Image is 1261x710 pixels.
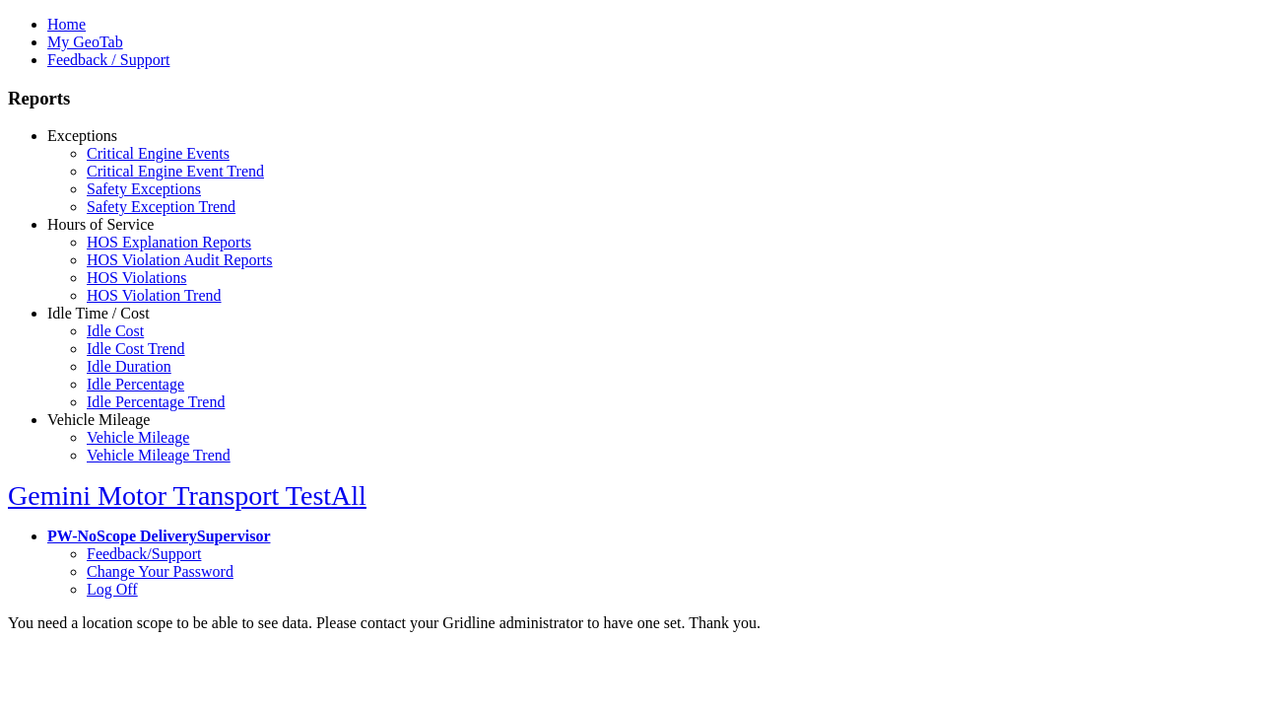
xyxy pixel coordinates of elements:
a: Hours of Service [47,216,154,233]
a: Idle Cost Trend [87,340,185,357]
a: Feedback / Support [47,51,169,68]
a: HOS Explanation Reports [87,234,251,250]
a: Home [47,16,86,33]
a: Exceptions [47,127,117,144]
a: Vehicle Mileage [47,411,150,428]
a: Idle Time / Cost [47,305,150,321]
a: Safety Exceptions [87,180,201,197]
a: Critical Engine Event Trend [87,163,264,179]
a: HOS Violation Trend [87,287,222,304]
h3: Reports [8,88,1253,109]
a: Change Your Password [87,563,233,580]
a: Safety Exception Trend [87,198,235,215]
a: HOS Violation Audit Reports [87,251,273,268]
a: Critical Engine Events [87,145,230,162]
a: My GeoTab [47,34,123,50]
a: HOS Violations [87,269,186,286]
a: Log Off [87,581,138,598]
a: Idle Cost [87,322,144,339]
a: Gemini Motor Transport TestAll [8,480,366,511]
a: Feedback/Support [87,545,201,562]
a: Idle Duration [87,358,171,375]
div: You need a location scope to be able to see data. Please contact your Gridline administrator to h... [8,614,1253,632]
a: Vehicle Mileage Trend [87,447,231,463]
a: Vehicle Mileage [87,429,189,446]
a: PW-NoScope DeliverySupervisor [47,528,270,544]
a: Idle Percentage [87,376,184,392]
a: Idle Percentage Trend [87,393,225,410]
